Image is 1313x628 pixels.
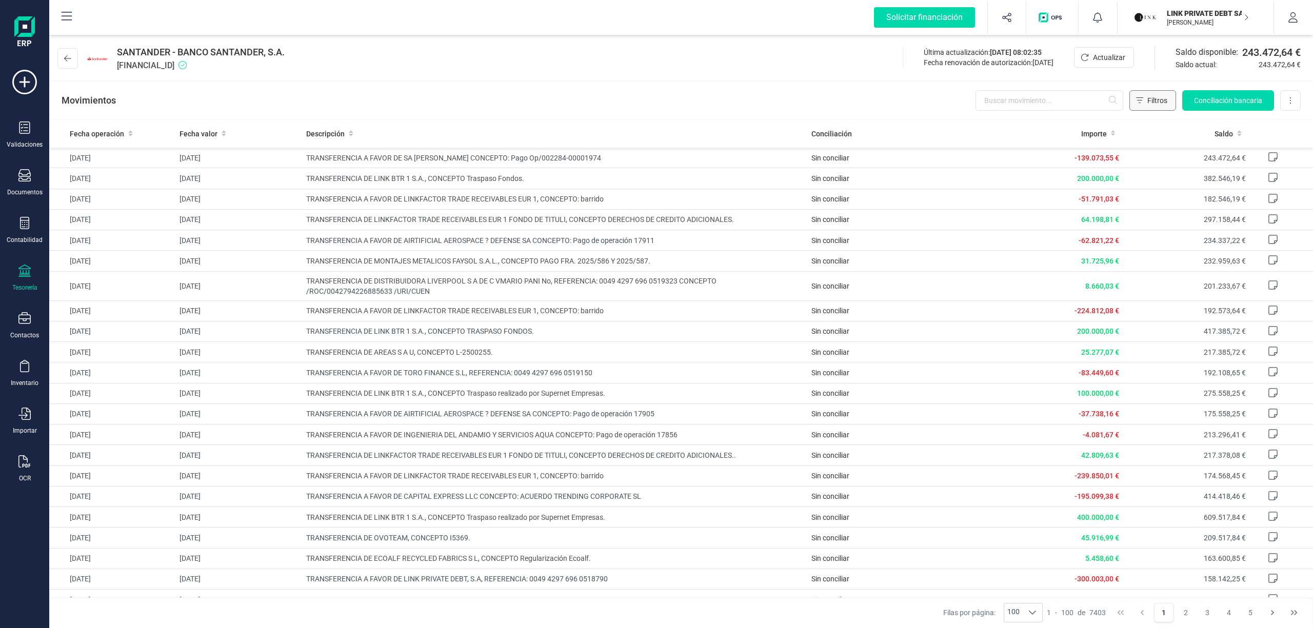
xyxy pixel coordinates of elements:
div: Inventario [11,379,38,387]
td: [DATE] [49,569,175,589]
span: 243.472,64 € [1242,45,1301,59]
td: [DATE] [49,342,175,362]
span: -62.821,22 € [1079,236,1119,245]
span: Fecha valor [180,129,217,139]
span: Sin conciliar [811,369,849,377]
div: Fecha renovación de autorización: [924,57,1053,68]
td: [DATE] [175,569,302,589]
button: Actualizar [1074,47,1134,68]
span: 8.660,03 € [1085,282,1119,290]
td: 192.108,65 € [1123,362,1249,383]
button: Page 2 [1176,603,1196,622]
td: 417.385,72 € [1123,321,1249,341]
span: SANTANDER - BANCO SANTANDER, S.A. [117,45,285,59]
p: Movimientos [62,93,116,108]
td: [DATE] [175,230,302,251]
span: TRANSFERENCIA DE AREAS S A U, CONCEPTO L-2500255. [306,347,804,357]
span: -4.081,67 € [1083,431,1119,439]
span: 25.277,07 € [1081,348,1119,356]
td: 209.517,84 € [1123,528,1249,548]
td: 158.142,25 € [1123,569,1249,589]
span: 42.809,63 € [1081,451,1119,459]
td: 243.472,64 € [1123,148,1249,168]
span: 100 [1061,607,1073,618]
td: 297.158,44 € [1123,209,1249,230]
input: Buscar movimiento... [976,90,1123,111]
span: 5.458,60 € [1085,554,1119,562]
td: [DATE] [175,189,302,209]
span: Sin conciliar [811,554,849,562]
span: 200.000,00 € [1077,327,1119,335]
span: 7403 [1089,607,1106,618]
span: TRANSFERENCIA DE LINK BTR 1 S.A., CONCEPTO TRASPASO FONDOS. [306,326,804,336]
span: Conciliación [811,129,852,139]
td: [DATE] [175,528,302,548]
span: TRANSFERENCIA DE OVOTEAM, CONCEPTO I5369. [306,533,804,543]
img: Logo Finanedi [14,16,35,49]
span: Sin conciliar [811,257,849,265]
td: [DATE] [175,465,302,486]
td: 414.418,46 € [1123,486,1249,507]
td: [DATE] [49,424,175,445]
td: [DATE] [175,321,302,341]
span: 1 [1047,607,1051,618]
td: [DATE] [49,209,175,230]
button: Last Page [1284,603,1304,622]
div: Contactos [10,331,39,339]
span: 400.000,00 € [1077,513,1119,521]
td: [DATE] [175,590,302,610]
button: Conciliación bancaria [1182,90,1274,111]
button: LILINK PRIVATE DEBT SA[PERSON_NAME] [1130,1,1261,34]
span: -51.791,03 € [1079,195,1119,203]
span: -224.812,08 € [1075,307,1119,315]
td: [DATE] [49,251,175,271]
td: 201.233,67 € [1123,271,1249,300]
span: 16.450,51 € [1081,596,1119,604]
span: Sin conciliar [811,389,849,397]
div: OCR [19,474,31,482]
button: Page 4 [1219,603,1239,622]
span: TRANSFERENCIA A FAVOR DE LINKFACTOR TRADE RECEIVABLES EUR 1, CONCEPTO: barrido [306,194,804,204]
span: Sin conciliar [811,431,849,439]
span: TRANSFERENCIA DE LINK BTR 1 S.A., CONCEPTO Traspaso realizado por Supernet Empresas. [306,388,804,398]
td: [DATE] [175,168,302,189]
span: Sin conciliar [811,282,849,290]
td: [DATE] [49,528,175,548]
span: TRANSFERENCIA A FAVOR DE AIRTIFICIAL AEROSPACE ? DEFENSE SA CONCEPTO: Pago de operación 17905 [306,409,804,419]
span: 45.916,99 € [1081,534,1119,542]
td: 217.385,72 € [1123,342,1249,362]
td: [DATE] [175,383,302,403]
span: 100.000,00 € [1077,389,1119,397]
span: TRANSFERENCIA A FAVOR DE LINKFACTOR TRADE RECEIVABLES EUR 1, CONCEPTO: barrido [306,306,804,316]
td: 232.959,63 € [1123,251,1249,271]
span: -83.449,60 € [1079,369,1119,377]
div: Documentos [7,188,43,196]
td: [DATE] [175,342,302,362]
span: Sin conciliar [811,492,849,500]
span: Sin conciliar [811,410,849,418]
td: [DATE] [175,148,302,168]
td: [DATE] [175,209,302,230]
div: Filas por página: [943,603,1043,622]
td: [DATE] [175,271,302,300]
td: 234.337,22 € [1123,230,1249,251]
span: Actualizar [1093,52,1125,63]
span: TRANSFERENCIA DE LINKFACTOR TRADE RECEIVABLES EUR 1 FONDO DE TITULI, CONCEPTO DERECHOS DE CREDITO... [306,214,804,225]
span: Sin conciliar [811,307,849,315]
span: -300.003,00 € [1075,575,1119,583]
button: Previous Page [1132,603,1152,622]
td: [DATE] [49,362,175,383]
div: Última actualización: [924,47,1053,57]
span: Sin conciliar [811,472,849,480]
button: Solicitar financiación [862,1,987,34]
button: Next Page [1263,603,1282,622]
td: 174.568,45 € [1123,465,1249,486]
td: [DATE] [175,403,302,424]
td: [DATE] [49,168,175,189]
td: [DATE] [49,548,175,569]
span: [DATE] 08:02:35 [990,48,1042,56]
div: Solicitar financiación [874,7,975,28]
span: Importe [1081,129,1107,139]
span: TRANSFERENCIA A FAVOR DE SA [PERSON_NAME] CONCEPTO: Pago Op/002284-00001974 [306,153,804,163]
span: Saldo [1215,129,1233,139]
